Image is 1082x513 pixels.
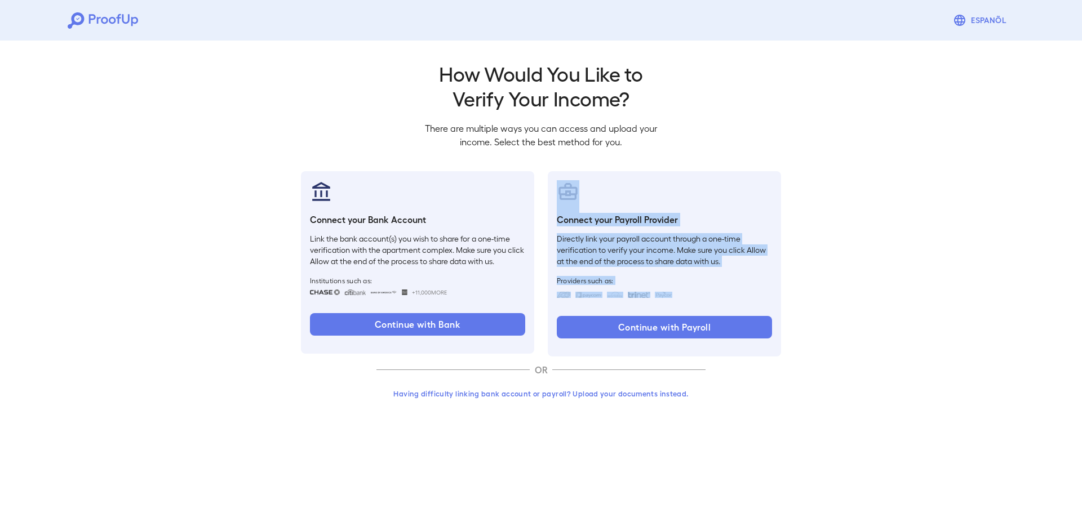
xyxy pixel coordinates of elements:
[344,289,366,295] img: citibank.svg
[310,233,525,267] p: Link the bank account(s) you wish to share for a one-time verification with the apartment complex...
[557,233,772,267] p: Directly link your payroll account through a one-time verification to verify your income. Make su...
[575,292,602,298] img: paycom.svg
[557,276,772,285] span: Providers such as:
[412,288,447,297] span: +11,000 More
[402,289,408,295] img: wellsfargo.svg
[376,383,706,404] button: Having difficulty linking bank account or payroll? Upload your documents instead.
[557,316,772,338] button: Continue with Payroll
[310,313,525,336] button: Continue with Bank
[310,180,332,203] img: bankAccount.svg
[310,289,340,295] img: chase.svg
[530,363,552,377] p: OR
[948,9,1014,32] button: Espanõl
[370,289,397,295] img: bankOfAmerica.svg
[655,292,672,298] img: paycon.svg
[416,122,666,149] p: There are multiple ways you can access and upload your income. Select the best method for you.
[557,213,772,226] h6: Connect your Payroll Provider
[310,213,525,226] h6: Connect your Bank Account
[607,292,623,298] img: workday.svg
[416,61,666,110] h2: How Would You Like to Verify Your Income?
[557,292,571,298] img: adp.svg
[557,180,579,203] img: payrollProvider.svg
[628,292,650,298] img: trinet.svg
[310,276,525,285] span: Institutions such as:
